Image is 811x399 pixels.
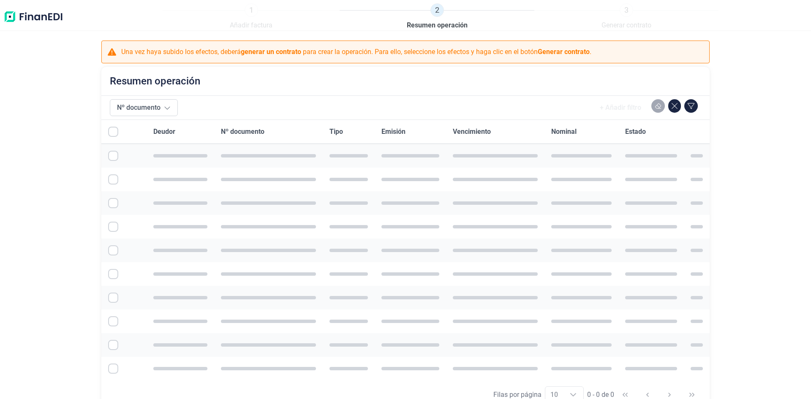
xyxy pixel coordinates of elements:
[110,75,200,87] h2: Resumen operación
[108,198,118,208] div: Row Selected null
[221,127,264,137] span: Nº documento
[108,269,118,279] div: Row Selected null
[108,222,118,232] div: Row Selected null
[551,127,577,137] span: Nominal
[108,340,118,350] div: Row Selected null
[407,3,468,30] a: 2Resumen operación
[121,47,591,57] p: Una vez haya subido los efectos, deberá para crear la operación. Para ello, seleccione los efecto...
[108,245,118,255] div: Row Selected null
[108,151,118,161] div: Row Selected null
[108,316,118,326] div: Row Selected null
[108,174,118,185] div: Row Selected null
[3,3,63,30] img: Logo de aplicación
[381,127,405,137] span: Emisión
[108,293,118,303] div: Row Selected null
[108,127,118,137] div: All items unselected
[430,3,444,17] span: 2
[453,127,491,137] span: Vencimiento
[625,127,646,137] span: Estado
[153,127,175,137] span: Deudor
[241,48,301,56] b: generar un contrato
[110,99,178,116] button: Nº documento
[329,127,343,137] span: Tipo
[587,391,614,398] span: 0 - 0 de 0
[407,20,468,30] span: Resumen operación
[108,364,118,374] div: Row Selected null
[538,48,590,56] b: Generar contrato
